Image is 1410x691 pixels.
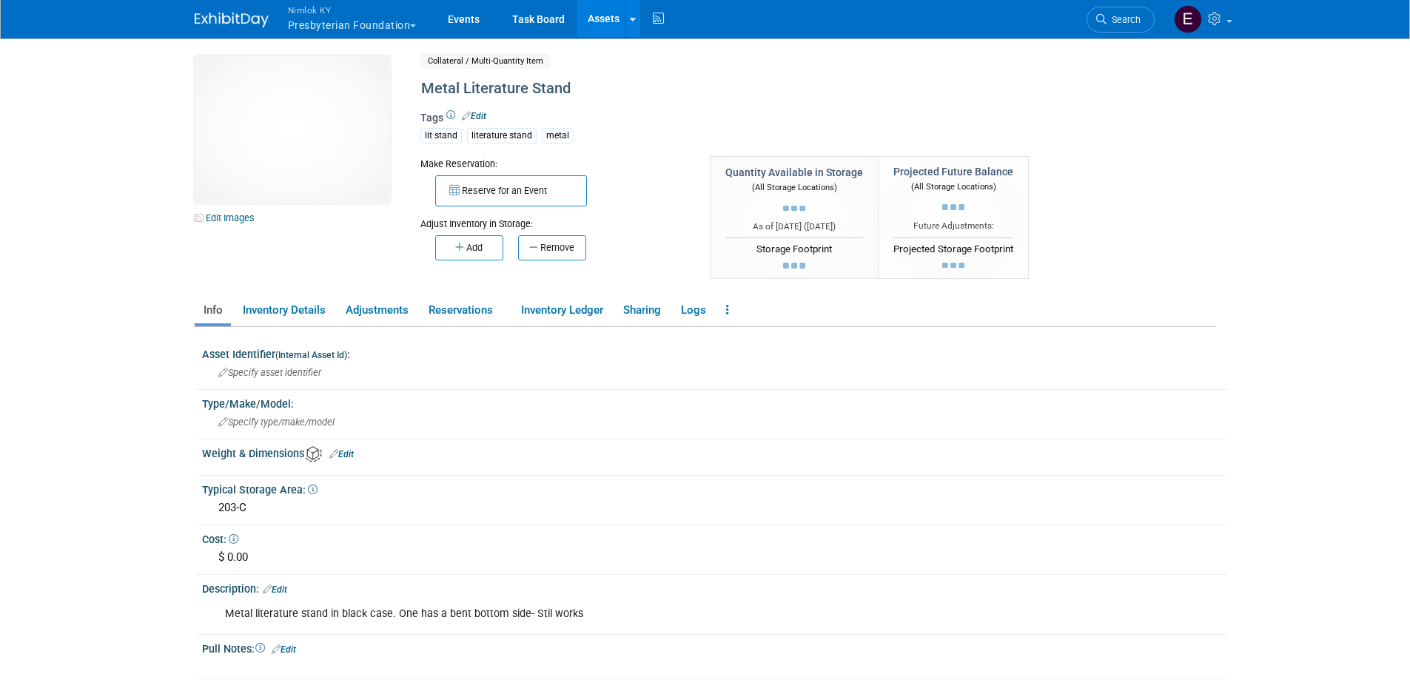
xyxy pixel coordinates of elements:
[725,220,863,233] div: As of [DATE] ( )
[195,209,261,227] a: Edit Images
[213,496,1216,519] div: 203-C
[306,446,322,462] img: Asset Weight and Dimensions
[329,449,354,459] a: Edit
[202,343,1227,362] div: Asset Identifier :
[1107,14,1141,25] span: Search
[467,128,537,144] div: literature stand
[202,528,1227,547] div: Cost:
[435,235,503,260] button: Add
[202,638,1227,657] div: Pull Notes:
[213,546,1216,569] div: $ 0.00
[272,644,296,655] a: Edit
[195,13,269,27] img: ExhibitDay
[202,578,1227,597] div: Description:
[263,584,287,595] a: Edit
[614,297,669,323] a: Sharing
[416,75,1094,102] div: Metal Literature Stand
[942,204,964,210] img: loading...
[893,164,1013,179] div: Projected Future Balance
[435,175,587,206] button: Reserve for an Event
[288,2,417,18] span: Nimlok KY
[420,206,688,231] div: Adjust Inventory in Storage:
[542,128,574,144] div: metal
[195,297,231,323] a: Info
[518,235,586,260] button: Remove
[275,350,347,360] small: (Internal Asset Id)
[420,110,1094,153] div: Tags
[218,367,321,378] span: Specify asset identifier
[420,53,551,69] span: Collateral / Multi-Quantity Item
[893,179,1013,193] div: (All Storage Locations)
[807,221,833,232] span: [DATE]
[783,263,805,269] img: loading...
[234,297,334,323] a: Inventory Details
[420,297,509,323] a: Reservations
[420,128,462,144] div: lit stand
[462,111,486,121] a: Edit
[942,263,964,269] img: loading...
[512,297,611,323] a: Inventory Ledger
[725,237,863,257] div: Storage Footprint
[202,484,318,496] span: Typical Storage Area:
[893,237,1013,257] div: Projected Storage Footprint
[202,442,1227,462] div: Weight & Dimensions
[337,297,417,323] a: Adjustments
[725,180,863,194] div: (All Storage Locations)
[195,55,390,203] img: View Images
[215,599,1034,629] div: Metal literature stand in black case. One has a bent bottom side- Stil works
[218,417,335,428] span: Specify type/make/model
[672,297,714,323] a: Logs
[1087,7,1155,33] a: Search
[1174,5,1202,33] img: Elizabeth Griffin
[783,206,805,212] img: loading...
[893,220,1013,232] div: Future Adjustments:
[725,165,863,180] div: Quantity Available in Storage
[420,156,688,171] div: Make Reservation:
[202,393,1227,411] div: Type/Make/Model:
